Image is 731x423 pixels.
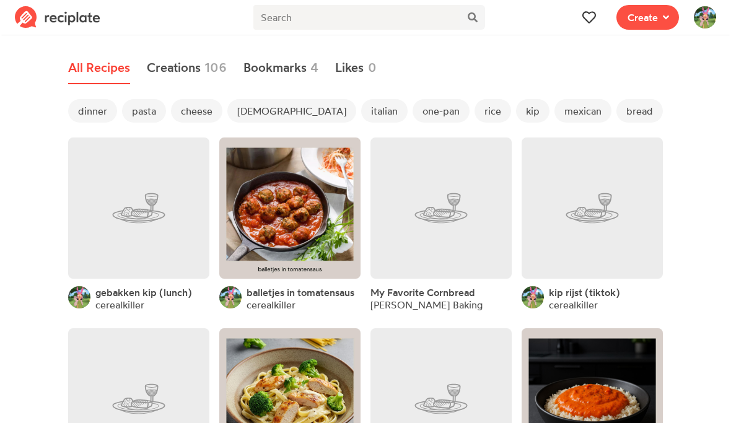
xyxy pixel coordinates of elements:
img: User's avatar [522,286,544,308]
img: User's avatar [68,286,90,308]
span: 4 [310,58,318,77]
span: one-pan [413,99,470,123]
a: cerealkiller [247,299,295,311]
a: gebakken kip (lunch) [95,286,192,299]
a: balletjes in tomatensaus [247,286,354,299]
span: rice [475,99,511,123]
a: Likes0 [335,52,377,84]
a: Bookmarks4 [243,52,319,84]
a: cerealkiller [95,299,144,311]
a: My Favorite Cornbread [370,286,475,299]
span: kip [516,99,549,123]
input: Search [253,5,460,30]
div: [PERSON_NAME] Baking [370,299,483,311]
span: [DEMOGRAPHIC_DATA] [227,99,356,123]
a: Creations106 [147,52,227,84]
span: bread [616,99,663,123]
span: pasta [122,99,166,123]
img: User's avatar [219,286,242,308]
img: User's avatar [694,6,716,28]
a: kip rijst (tiktok) [549,286,620,299]
span: mexican [554,99,611,123]
span: dinner [68,99,117,123]
a: All Recipes [68,52,130,84]
span: 0 [368,58,377,77]
span: cheese [171,99,222,123]
a: cerealkiller [549,299,598,311]
span: 106 [204,58,227,77]
img: Reciplate [15,6,100,28]
button: Create [616,5,679,30]
span: italian [361,99,408,123]
span: Create [628,10,658,25]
